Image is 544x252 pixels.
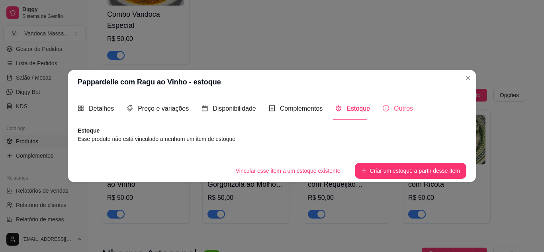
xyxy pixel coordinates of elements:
[213,105,256,112] span: Disponibilidade
[280,105,323,112] span: Complementos
[346,105,370,112] span: Estoque
[127,105,133,111] span: tags
[355,163,466,179] button: plusCriar um estoque a partir desse item
[68,70,476,94] header: Pappardelle com Ragu ao Vinho - estoque
[394,105,413,112] span: Outros
[78,127,466,135] article: Estoque
[361,168,367,174] span: plus
[383,105,389,111] span: info-circle
[78,105,84,111] span: appstore
[269,105,275,111] span: plus-square
[229,163,347,179] button: Vincular esse item a um estoque existente
[462,72,474,84] button: Close
[202,105,208,111] span: calendar
[335,105,342,111] span: code-sandbox
[89,105,114,112] span: Detalhes
[138,105,189,112] span: Preço e variações
[78,135,466,143] article: Esse produto não está vinculado a nenhum um item de estoque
